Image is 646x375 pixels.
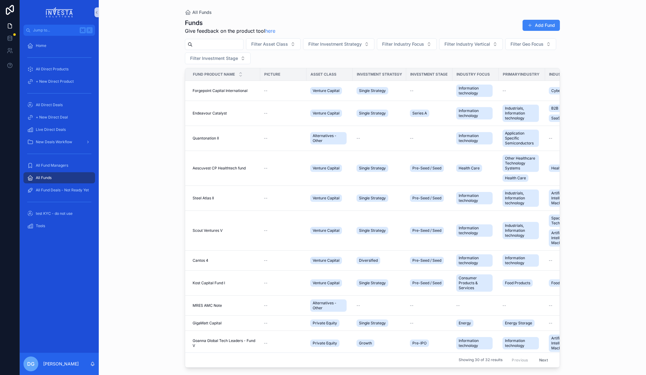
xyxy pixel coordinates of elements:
[549,278,588,288] a: FoodTech
[456,191,495,206] a: Information technology
[356,86,402,96] a: Single Strategy
[459,256,490,265] span: Information technology
[264,111,303,116] a: --
[359,341,372,346] span: Growth
[410,108,449,118] a: Series A
[310,298,349,313] a: Alternatives - Other
[313,281,340,285] span: Venture Capital
[185,9,212,15] a: All Funds
[264,166,268,171] span: --
[36,67,69,72] span: All Direct Products
[23,99,95,110] a: All Direct Deals
[313,133,344,143] span: Alternatives - Other
[36,223,45,228] span: Tools
[502,336,541,351] a: Information technology
[310,163,349,173] a: Venture Capital
[36,140,72,144] span: New Deals Workflow
[551,106,577,111] span: B2B Payments
[549,333,588,353] a: Artificial Intelligence & Machine Learning
[264,196,268,201] span: --
[23,64,95,75] a: All Direct Products
[377,38,437,50] button: Select Button
[313,341,337,346] span: Private Equity
[23,25,95,36] button: Jump to...K
[310,256,349,265] a: Venture Capital
[193,258,208,263] span: Cantos 4
[36,188,89,193] span: All Fund Deals - Not Ready Yet
[511,41,544,47] span: Filter Geo Focus
[503,72,540,77] span: PrimaryIndustry
[43,361,79,367] p: [PERSON_NAME]
[502,303,541,308] a: --
[459,133,490,143] span: Information technology
[193,338,256,348] a: Goanna Global Tech Leaders - Fund V
[410,72,448,77] span: Investment Stage
[359,281,386,285] span: Single Strategy
[549,136,552,141] span: --
[193,166,256,171] a: Aescuvest CP Healthtech fund
[46,7,73,17] img: App logo
[356,256,402,265] a: Diversified
[264,321,303,326] a: --
[33,28,77,33] span: Jump to...
[246,38,301,50] button: Select Button
[193,136,219,141] span: Quantonation II
[193,166,246,171] span: Aescuvest CP Healthtech fund
[36,211,73,216] span: test KYC - do not use
[456,303,495,308] a: --
[359,88,386,93] span: Single Strategy
[410,193,449,203] a: Pre-Seed / Seed
[308,41,362,47] span: Filter Investment Strategy
[412,196,441,201] span: Pre-Seed / Seed
[412,166,441,171] span: Pre-Seed / Seed
[193,111,227,116] span: Endeavour Catalyst
[313,196,340,201] span: Venture Capital
[410,338,449,348] a: Pre-IPO
[36,79,74,84] span: + New Direct Product
[193,111,256,116] a: Endeavour Catalyst
[264,166,303,171] a: --
[456,83,495,98] a: Information technology
[313,228,340,233] span: Venture Capital
[410,303,449,308] a: --
[23,136,95,148] a: New Deals Workflow
[523,20,560,31] button: Add Fund
[456,131,495,146] a: Information technology
[444,41,490,47] span: Filter Industry Vertical
[505,281,530,285] span: Food Products
[439,38,503,50] button: Select Button
[185,19,275,27] h1: Funds
[264,88,268,93] span: --
[549,303,552,308] span: --
[551,116,561,121] span: SaaS
[36,102,63,107] span: All Direct Deals
[502,128,541,148] a: Application Specific Semiconductors
[264,111,268,116] span: --
[502,318,541,328] a: Energy Storage
[551,216,583,226] span: Space Technology
[190,55,238,61] span: Filter Investment Stage
[456,163,495,173] a: Health Care
[185,52,251,64] button: Select Button
[456,106,495,121] a: Information technology
[313,258,340,263] span: Venture Capital
[87,28,92,33] span: K
[356,108,402,118] a: Single Strategy
[459,276,490,290] span: Consumer Products & Services
[310,226,349,235] a: Venture Capital
[193,281,256,285] a: Kost Capital Fund I
[193,228,256,233] a: Scout Ventures V
[549,213,588,248] a: Space TechnologyArtificial Intelligence & Machine Learning
[251,41,288,47] span: Filter Asset Class
[23,112,95,123] a: + New Direct Deal
[193,303,222,308] span: MRES AMC Note
[549,258,588,263] a: --
[192,9,212,15] span: All Funds
[193,281,225,285] span: Kost Capital Fund I
[357,72,402,77] span: Investment Strategy
[459,338,490,348] span: Information technology
[551,166,571,171] span: HealthTech
[310,338,349,348] a: Private Equity
[356,163,402,173] a: Single Strategy
[359,228,386,233] span: Single Strategy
